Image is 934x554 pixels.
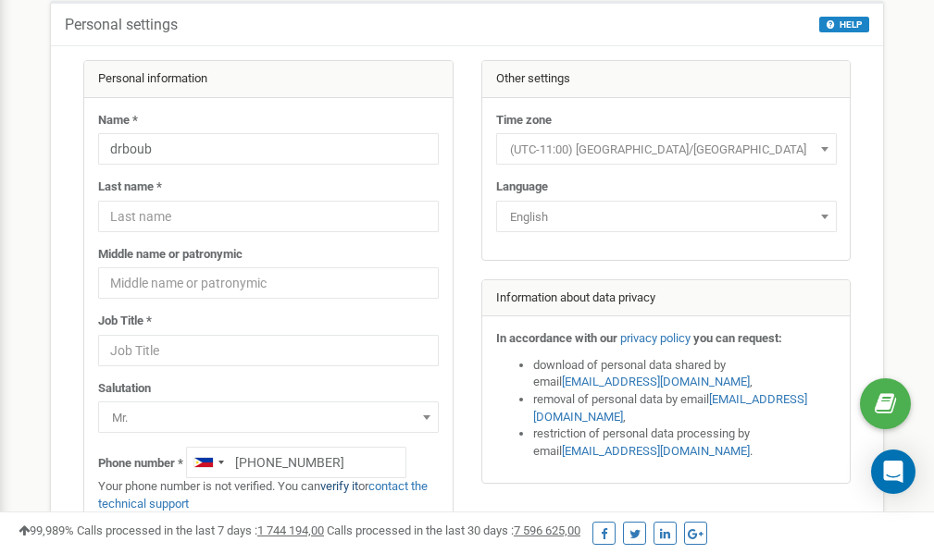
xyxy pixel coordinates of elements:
[533,392,807,424] a: [EMAIL_ADDRESS][DOMAIN_NAME]
[98,112,138,129] label: Name *
[514,523,580,537] u: 7 596 625,00
[496,112,552,129] label: Time zone
[98,313,152,330] label: Job Title *
[257,523,324,537] u: 1 744 194,00
[19,523,74,537] span: 99,989%
[65,17,178,33] h5: Personal settings
[98,201,439,232] input: Last name
[620,331,691,345] a: privacy policy
[819,17,869,32] button: HELP
[105,405,432,431] span: Mr.
[327,523,580,537] span: Calls processed in the last 30 days :
[496,201,837,232] span: English
[533,425,837,460] li: restriction of personal data processing by email .
[482,61,851,98] div: Other settings
[98,455,183,473] label: Phone number *
[98,335,439,366] input: Job Title
[98,133,439,165] input: Name
[533,357,837,391] li: download of personal data shared by email ,
[482,280,851,317] div: Information about data privacy
[186,447,406,478] input: +1-800-555-55-55
[693,331,782,345] strong: you can request:
[98,179,162,196] label: Last name *
[98,479,428,511] a: contact the technical support
[496,179,548,196] label: Language
[871,449,915,494] div: Open Intercom Messenger
[98,380,151,398] label: Salutation
[503,137,830,163] span: (UTC-11:00) Pacific/Midway
[320,479,358,493] a: verify it
[533,391,837,425] li: removal of personal data by email ,
[98,246,243,264] label: Middle name or patronymic
[187,448,230,477] div: Telephone country code
[84,61,453,98] div: Personal information
[562,444,750,458] a: [EMAIL_ADDRESS][DOMAIN_NAME]
[562,375,750,388] a: [EMAIL_ADDRESS][DOMAIN_NAME]
[77,523,324,537] span: Calls processed in the last 7 days :
[496,133,837,165] span: (UTC-11:00) Pacific/Midway
[503,204,830,230] span: English
[98,267,439,299] input: Middle name or patronymic
[98,478,439,512] p: Your phone number is not verified. You can or
[496,331,617,345] strong: In accordance with our
[98,401,439,433] span: Mr.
